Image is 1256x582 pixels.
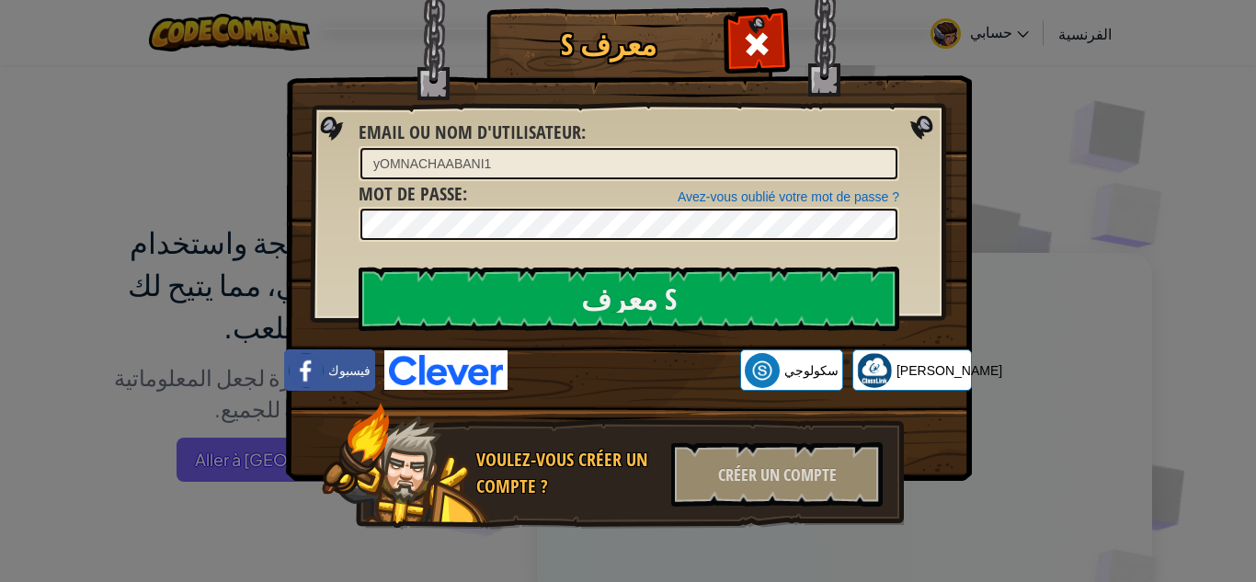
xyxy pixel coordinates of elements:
[508,350,740,391] iframe: زر "Seconnecter avec Google"
[561,24,657,64] font: معرف S
[581,120,586,144] font: :
[384,350,508,390] img: clever-logo-blue.png
[476,447,648,498] font: Voulez-vous créer un compte ?
[289,353,324,388] img: facebook_small.png
[718,463,837,486] font: Créer un compte
[784,363,839,378] font: سكولوجي
[359,181,462,206] font: Mot de passe
[328,363,371,378] font: فيسبوك
[359,120,581,144] font: Email ou nom d'utilisateur
[857,353,892,388] img: classlink-logo-small.png
[745,353,780,388] img: schoology.png
[462,181,467,206] font: :
[359,267,899,331] input: معرف S
[678,189,899,204] a: Avez-vous oublié votre mot de passe ?
[896,363,1002,378] font: [PERSON_NAME]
